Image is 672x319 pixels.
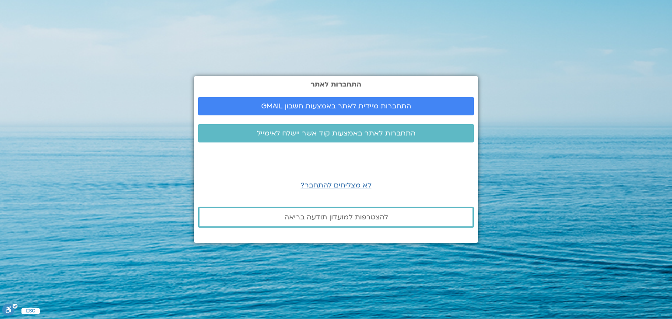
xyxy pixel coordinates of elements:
[198,80,474,88] h2: התחברות לאתר
[198,207,474,228] a: להצטרפות למועדון תודעה בריאה
[257,129,416,137] span: התחברות לאתר באמצעות קוד אשר יישלח לאימייל
[261,102,411,110] span: התחברות מיידית לאתר באמצעות חשבון GMAIL
[198,124,474,142] a: התחברות לאתר באמצעות קוד אשר יישלח לאימייל
[301,180,371,190] a: לא מצליחים להתחבר?
[198,97,474,115] a: התחברות מיידית לאתר באמצעות חשבון GMAIL
[284,213,388,221] span: להצטרפות למועדון תודעה בריאה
